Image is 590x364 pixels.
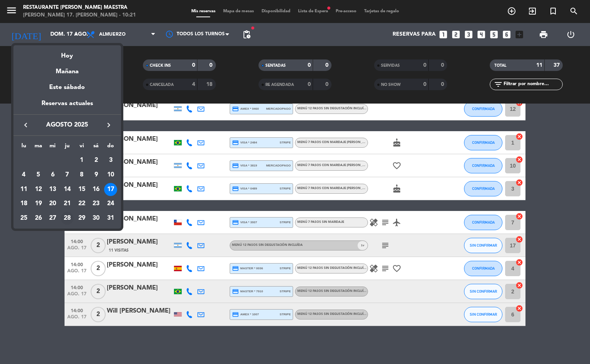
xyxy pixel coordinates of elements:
[75,211,89,226] td: 29 de agosto de 2025
[61,212,74,225] div: 28
[32,198,45,211] div: 19
[17,168,31,182] td: 4 de agosto de 2025
[19,120,33,130] button: keyboard_arrow_left
[103,182,118,197] td: 17 de agosto de 2025
[31,168,46,182] td: 5 de agosto de 2025
[45,182,60,197] td: 13 de agosto de 2025
[32,168,45,181] div: 5
[89,154,103,167] div: 2
[46,168,59,181] div: 6
[104,212,117,225] div: 31
[75,182,89,197] td: 15 de agosto de 2025
[89,183,103,196] div: 16
[104,120,113,130] i: keyboard_arrow_right
[46,183,59,196] div: 13
[17,153,75,168] td: AGO.
[17,197,31,211] td: 18 de agosto de 2025
[89,212,103,225] div: 30
[60,168,75,182] td: 7 de agosto de 2025
[104,168,117,181] div: 10
[13,99,121,114] div: Reservas actuales
[13,61,121,77] div: Mañana
[75,197,89,211] td: 22 de agosto de 2025
[21,120,30,130] i: keyboard_arrow_left
[46,212,59,225] div: 27
[17,211,31,226] td: 25 de agosto de 2025
[31,211,46,226] td: 26 de agosto de 2025
[89,182,104,197] td: 16 de agosto de 2025
[89,168,104,182] td: 9 de agosto de 2025
[17,182,31,197] td: 11 de agosto de 2025
[89,168,103,181] div: 9
[104,183,117,196] div: 17
[89,198,103,211] div: 23
[13,77,121,98] div: Este sábado
[13,45,121,61] div: Hoy
[17,142,31,153] th: lunes
[89,211,104,226] td: 30 de agosto de 2025
[75,154,88,167] div: 1
[89,153,104,168] td: 2 de agosto de 2025
[75,168,88,181] div: 8
[103,153,118,168] td: 3 de agosto de 2025
[104,154,117,167] div: 3
[61,168,74,181] div: 7
[61,198,74,211] div: 21
[75,212,88,225] div: 29
[75,198,88,211] div: 22
[89,197,104,211] td: 23 de agosto de 2025
[103,211,118,226] td: 31 de agosto de 2025
[31,197,46,211] td: 19 de agosto de 2025
[45,142,60,153] th: miércoles
[61,183,74,196] div: 14
[89,142,104,153] th: sábado
[33,120,102,130] span: agosto 2025
[104,198,117,211] div: 24
[60,142,75,153] th: jueves
[45,211,60,226] td: 27 de agosto de 2025
[75,183,88,196] div: 15
[60,182,75,197] td: 14 de agosto de 2025
[60,197,75,211] td: 21 de agosto de 2025
[32,183,45,196] div: 12
[32,212,45,225] div: 26
[17,183,30,196] div: 11
[60,211,75,226] td: 28 de agosto de 2025
[45,168,60,182] td: 6 de agosto de 2025
[17,168,30,181] div: 4
[103,197,118,211] td: 24 de agosto de 2025
[102,120,116,130] button: keyboard_arrow_right
[17,198,30,211] div: 18
[103,168,118,182] td: 10 de agosto de 2025
[31,182,46,197] td: 12 de agosto de 2025
[17,212,30,225] div: 25
[75,153,89,168] td: 1 de agosto de 2025
[46,198,59,211] div: 20
[75,142,89,153] th: viernes
[103,142,118,153] th: domingo
[31,142,46,153] th: martes
[75,168,89,182] td: 8 de agosto de 2025
[45,197,60,211] td: 20 de agosto de 2025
